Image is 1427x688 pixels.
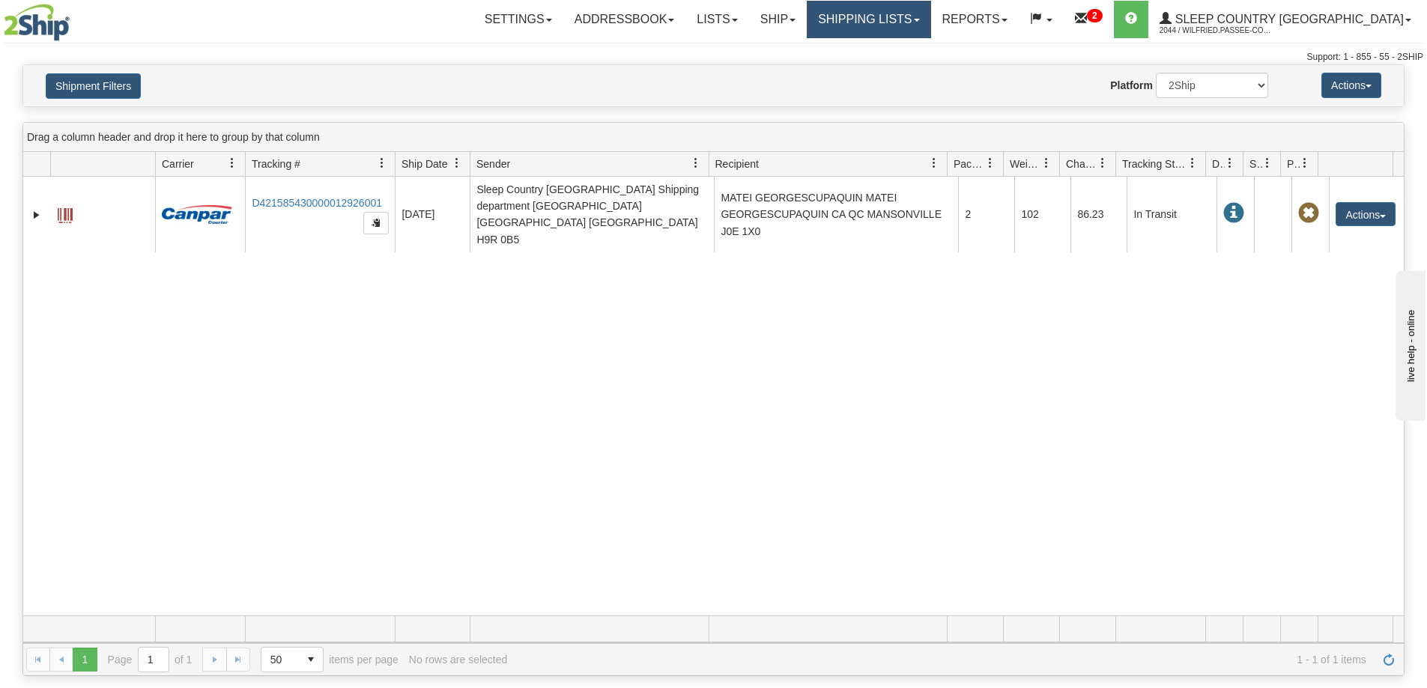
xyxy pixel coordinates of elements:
a: Sender filter column settings [683,150,709,176]
span: Page of 1 [108,647,193,672]
span: Page 1 [73,648,97,672]
span: Packages [954,156,985,171]
button: Actions [1321,73,1381,98]
span: Charge [1066,156,1097,171]
span: Pickup Status [1287,156,1300,171]
span: Page sizes drop down [261,647,324,672]
button: Actions [1336,202,1396,226]
a: Recipient filter column settings [921,150,947,176]
div: live help - online [11,13,139,24]
a: Pickup Status filter column settings [1292,150,1318,176]
a: Label [58,201,73,225]
a: Shipping lists [807,1,930,38]
span: Recipient [715,156,759,171]
span: items per page [261,647,399,672]
a: Tracking Status filter column settings [1180,150,1205,176]
span: In Transit [1223,203,1244,224]
a: Charge filter column settings [1090,150,1115,176]
span: 50 [270,652,290,667]
a: Settings [473,1,563,38]
td: MATEI GEORGESCUPAQUIN MATEI GEORGESCUPAQUIN CA QC MANSONVILLE J0E 1X0 [714,177,958,252]
td: In Transit [1127,177,1217,252]
a: Ship [749,1,807,38]
img: logo2044.jpg [4,4,70,41]
span: Shipment Issues [1249,156,1262,171]
a: Packages filter column settings [978,150,1003,176]
span: Carrier [162,156,194,171]
a: Refresh [1377,648,1401,672]
img: 14 - Canpar [162,205,232,224]
a: Lists [685,1,748,38]
span: Ship Date [402,156,447,171]
iframe: chat widget [1393,267,1426,420]
td: [DATE] [395,177,470,252]
input: Page 1 [139,648,169,672]
div: No rows are selected [409,654,508,666]
a: Sleep Country [GEOGRAPHIC_DATA] 2044 / Wilfried.Passee-Coutrin [1148,1,1423,38]
a: Shipment Issues filter column settings [1255,150,1280,176]
td: 102 [1014,177,1070,252]
a: 2 [1064,1,1114,38]
span: select [299,648,323,672]
a: Tracking # filter column settings [369,150,395,176]
span: Sleep Country [GEOGRAPHIC_DATA] [1172,13,1404,25]
span: Tracking # [252,156,300,171]
a: D421585430000012926001 [252,197,382,209]
a: Carrier filter column settings [219,150,245,176]
span: 1 - 1 of 1 items [518,654,1366,666]
div: grid grouping header [23,123,1404,152]
div: Support: 1 - 855 - 55 - 2SHIP [4,51,1423,64]
td: Sleep Country [GEOGRAPHIC_DATA] Shipping department [GEOGRAPHIC_DATA] [GEOGRAPHIC_DATA] [GEOGRAPH... [470,177,714,252]
a: Expand [29,207,44,222]
span: Weight [1010,156,1041,171]
button: Shipment Filters [46,73,141,99]
td: 2 [958,177,1014,252]
a: Weight filter column settings [1034,150,1059,176]
span: Sender [476,156,510,171]
td: 86.23 [1070,177,1127,252]
span: Pickup Not Assigned [1298,203,1319,224]
span: 2044 / Wilfried.Passee-Coutrin [1160,23,1272,38]
a: Delivery Status filter column settings [1217,150,1243,176]
a: Ship Date filter column settings [444,150,470,176]
button: Copy to clipboard [363,212,389,234]
sup: 2 [1087,9,1103,22]
label: Platform [1110,78,1153,93]
a: Reports [931,1,1019,38]
a: Addressbook [563,1,686,38]
span: Delivery Status [1212,156,1225,171]
span: Tracking Status [1122,156,1187,171]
